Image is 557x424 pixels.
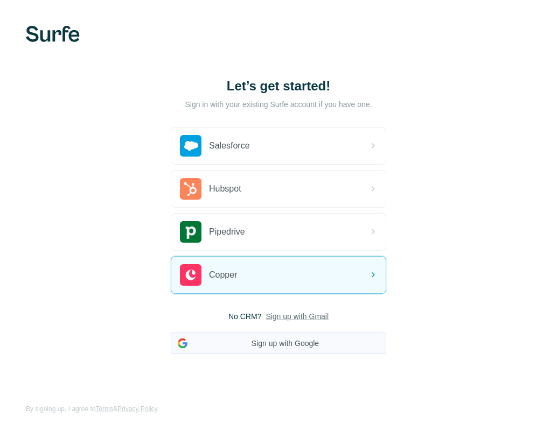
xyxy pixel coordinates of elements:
span: Pipedrive [209,225,245,238]
img: salesforce's logo [180,135,201,157]
span: Copper [209,268,237,281]
img: pipedrive's logo [180,221,201,243]
p: Sign in with your existing Surfe account if you have one. [185,99,372,110]
button: Sign up with Gmail [266,311,329,322]
img: copper's logo [180,264,201,286]
span: No CRM? [228,311,261,322]
span: Hubspot [209,182,241,195]
span: By signing up, I agree to & [26,404,158,414]
a: Privacy Policy [117,405,158,413]
a: Terms [95,405,113,413]
img: Surfe's logo [26,26,80,42]
span: Salesforce [209,139,250,152]
button: Sign up with Google [171,333,386,354]
h1: Let’s get started! [171,77,386,95]
img: hubspot's logo [180,178,201,200]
